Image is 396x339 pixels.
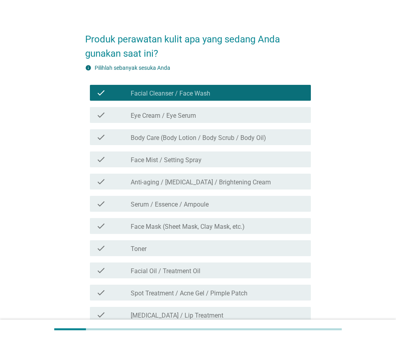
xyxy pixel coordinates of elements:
label: Facial Oil / Treatment Oil [131,267,200,275]
label: Face Mist / Setting Spray [131,156,202,164]
i: check [96,155,106,164]
label: [MEDICAL_DATA] / Lip Treatment [131,312,223,320]
i: check [96,199,106,209]
label: Facial Cleanser / Face Wash [131,90,210,98]
i: check [96,221,106,231]
label: Spot Treatment / Acne Gel / Pimple Patch [131,289,247,297]
i: check [96,88,106,98]
i: check [96,310,106,320]
label: Serum / Essence / Ampoule [131,201,209,209]
i: check [96,177,106,186]
i: check [96,266,106,275]
i: check [96,132,106,142]
label: Toner [131,245,147,253]
i: check [96,110,106,120]
label: Face Mask (Sheet Mask, Clay Mask, etc.) [131,223,245,231]
label: Eye Cream / Eye Serum [131,112,196,120]
label: Body Care (Body Lotion / Body Scrub / Body Oil) [131,134,266,142]
label: Pilihlah sebanyak sesuka Anda [95,65,170,71]
i: info [85,65,91,71]
h2: Produk perawatan kulit apa yang sedang Anda gunakan saat ini? [85,24,311,61]
i: check [96,243,106,253]
label: Anti-aging / [MEDICAL_DATA] / Brightening Cream [131,178,271,186]
i: check [96,288,106,297]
